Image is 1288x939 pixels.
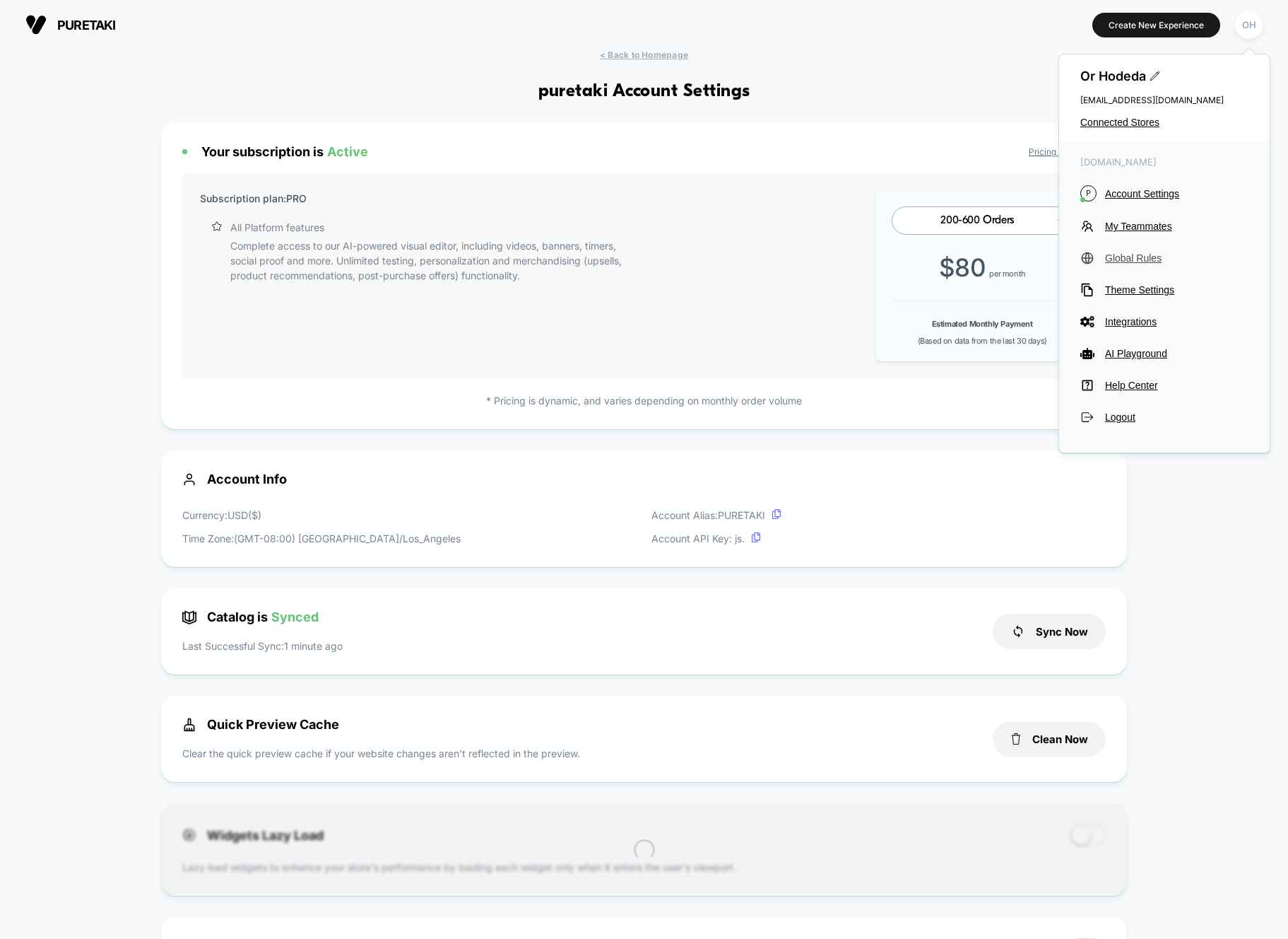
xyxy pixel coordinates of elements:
p: Complete access to our AI-powered visual editor, including videos, banners, timers, social proof ... [230,238,637,283]
span: Theme Settings [1105,284,1248,296]
h1: puretaki Account Settings [538,81,750,102]
button: Clean Now [993,722,1106,757]
button: Connected Stores [1080,117,1248,128]
button: puretaki [21,13,120,36]
button: AI Playground [1080,346,1248,361]
span: AI Playground [1105,348,1248,359]
div: OH [1235,11,1263,39]
span: Account Settings [1105,188,1248,199]
button: OH [1231,11,1267,40]
p: Clear the quick preview cache if your website changes aren’t reflected in the preview. [182,746,580,761]
button: Global Rules [1080,251,1248,265]
a: Pricing Page [1029,146,1079,157]
div: 200-600 Orders [908,214,1046,228]
span: Quick Preview Cache [182,717,339,732]
button: Theme Settings [1080,283,1248,297]
p: Last Successful Sync: 1 minute ago [182,638,343,653]
span: Active [327,144,368,159]
button: My Teammates [1080,219,1248,233]
span: Global Rules [1105,252,1248,264]
span: < Back to Homepage [600,49,688,60]
b: Estimated Monthly Payment [932,319,1033,329]
button: Help Center [1080,378,1248,392]
button: Create New Experience [1092,13,1220,37]
span: Your subscription is [201,144,368,159]
button: PAccount Settings [1080,185,1248,202]
p: * Pricing is dynamic, and varies depending on monthly order volume [182,393,1106,408]
span: [EMAIL_ADDRESS][DOMAIN_NAME] [1080,95,1248,105]
img: Visually logo [25,14,47,35]
span: Catalog is [182,610,319,624]
span: [DOMAIN_NAME] [1080,156,1248,168]
span: Account Info [182,472,1106,486]
button: Logout [1080,410,1248,424]
button: Sync Now [993,614,1106,649]
span: Help Center [1105,380,1248,391]
button: Integrations [1080,315,1248,329]
p: All Platform features [230,220,324,235]
span: $ 80 [939,252,986,282]
i: P [1080,185,1097,202]
p: Subscription plan: PRO [200,191,307,206]
span: Or Hodeda [1080,69,1248,83]
span: puretaki [57,18,116,33]
span: Integrations [1105,316,1248,327]
p: Time Zone: (GMT-08:00) [GEOGRAPHIC_DATA]/Los_Angeles [182,531,461,546]
p: Currency: USD ( $ ) [182,508,461,523]
span: My Teammates [1105,221,1248,232]
p: Account API Key: js. [651,531,781,546]
span: (Based on data from the last 30 days) [918,336,1047,346]
span: Logout [1105,412,1248,423]
p: Account Alias: PURETAKI [651,508,781,523]
span: per month [989,269,1025,279]
span: Synced [271,610,319,624]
